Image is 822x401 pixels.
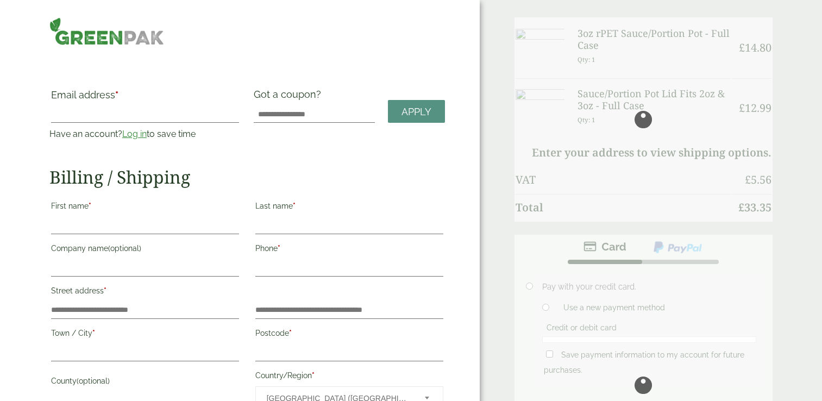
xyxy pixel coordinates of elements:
[51,198,239,217] label: First name
[108,244,141,253] span: (optional)
[104,286,106,295] abbr: required
[401,106,431,118] span: Apply
[49,17,164,45] img: GreenPak Supplies
[289,329,292,337] abbr: required
[122,129,147,139] a: Log in
[255,368,443,386] label: Country/Region
[51,373,239,392] label: County
[89,202,91,210] abbr: required
[255,325,443,344] label: Postcode
[51,325,239,344] label: Town / City
[51,90,239,105] label: Email address
[293,202,296,210] abbr: required
[115,89,118,101] abbr: required
[255,241,443,259] label: Phone
[49,167,445,187] h2: Billing / Shipping
[254,89,325,105] label: Got a coupon?
[51,241,239,259] label: Company name
[255,198,443,217] label: Last name
[77,377,110,385] span: (optional)
[388,100,445,123] a: Apply
[92,329,95,337] abbr: required
[49,128,241,141] p: Have an account? to save time
[312,371,315,380] abbr: required
[278,244,280,253] abbr: required
[51,283,239,302] label: Street address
